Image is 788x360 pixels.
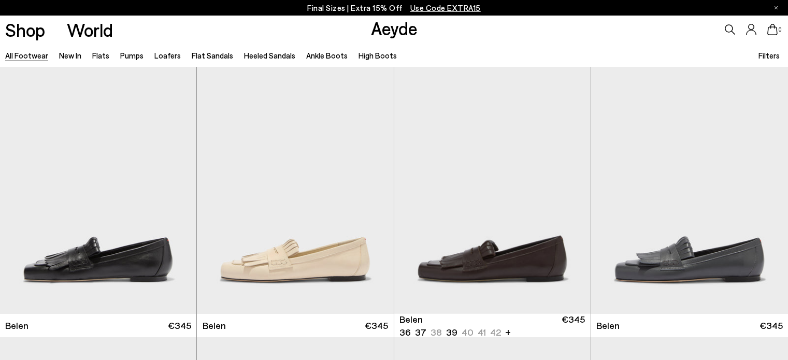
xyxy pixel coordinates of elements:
img: Belen Tassel Loafers [197,67,393,314]
div: 2 / 6 [591,67,787,314]
div: 1 / 6 [394,67,591,314]
a: Aeyde [371,17,418,39]
a: Shop [5,21,45,39]
a: High Boots [359,51,397,60]
a: World [67,21,113,39]
a: New In [59,51,81,60]
span: 0 [778,27,783,33]
span: €345 [168,319,191,332]
li: 39 [446,326,457,339]
li: 36 [399,326,411,339]
li: + [505,325,511,339]
span: Belen [596,319,620,332]
a: Flats [92,51,109,60]
p: Final Sizes | Extra 15% Off [307,2,481,15]
span: Filters [758,51,780,60]
img: Belen Tassel Loafers [394,67,591,314]
a: Belen €345 [591,314,788,337]
a: Belen 36 37 38 39 40 41 42 + €345 [394,314,591,337]
span: Belen [399,313,423,326]
ul: variant [399,326,498,339]
span: Belen [203,319,226,332]
li: 37 [415,326,426,339]
a: Loafers [154,51,181,60]
span: Belen [5,319,28,332]
span: €345 [365,319,388,332]
a: Belen €345 [197,314,393,337]
a: Flat Sandals [192,51,233,60]
a: Heeled Sandals [244,51,295,60]
span: €345 [562,313,585,339]
a: Ankle Boots [306,51,348,60]
span: €345 [760,319,783,332]
a: 6 / 6 1 / 6 2 / 6 3 / 6 4 / 6 5 / 6 6 / 6 1 / 6 Next slide Previous slide [394,67,591,314]
a: Pumps [120,51,144,60]
img: Belen Tassel Loafers [591,67,787,314]
a: All Footwear [5,51,48,60]
img: Belen Tassel Loafers [591,67,788,314]
span: Navigate to /collections/ss25-final-sizes [410,3,481,12]
a: 0 [767,24,778,35]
